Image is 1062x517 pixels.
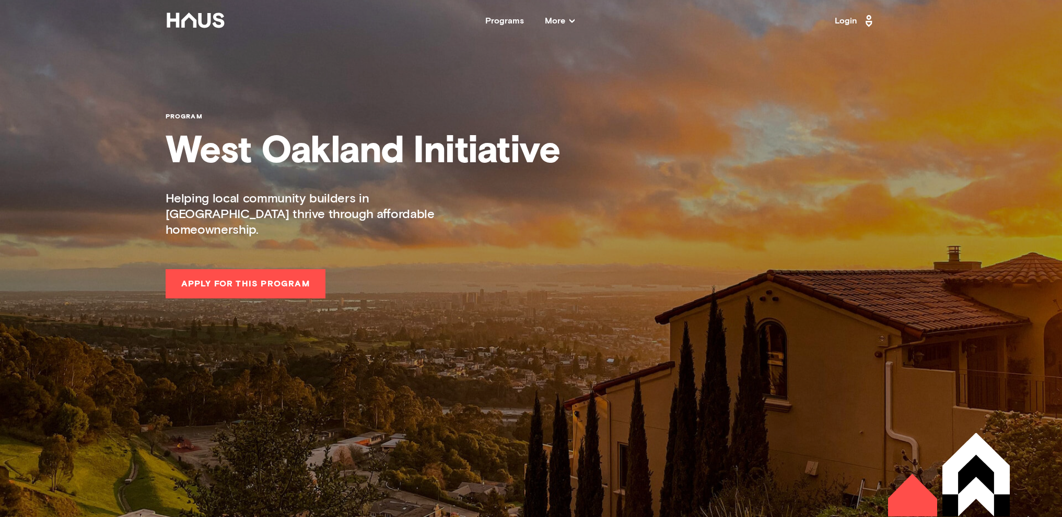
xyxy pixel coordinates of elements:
[545,17,575,25] span: More
[835,13,876,29] a: Login
[166,269,325,298] button: Apply for this program
[485,17,524,25] a: Programs
[166,113,897,121] h3: program
[166,131,897,173] h1: West Oakland Initiative
[836,433,1062,517] img: houses-logo
[166,191,469,238] p: Helping local community builders in [GEOGRAPHIC_DATA] thrive through affordable homeownership.
[166,276,325,290] a: Apply for this program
